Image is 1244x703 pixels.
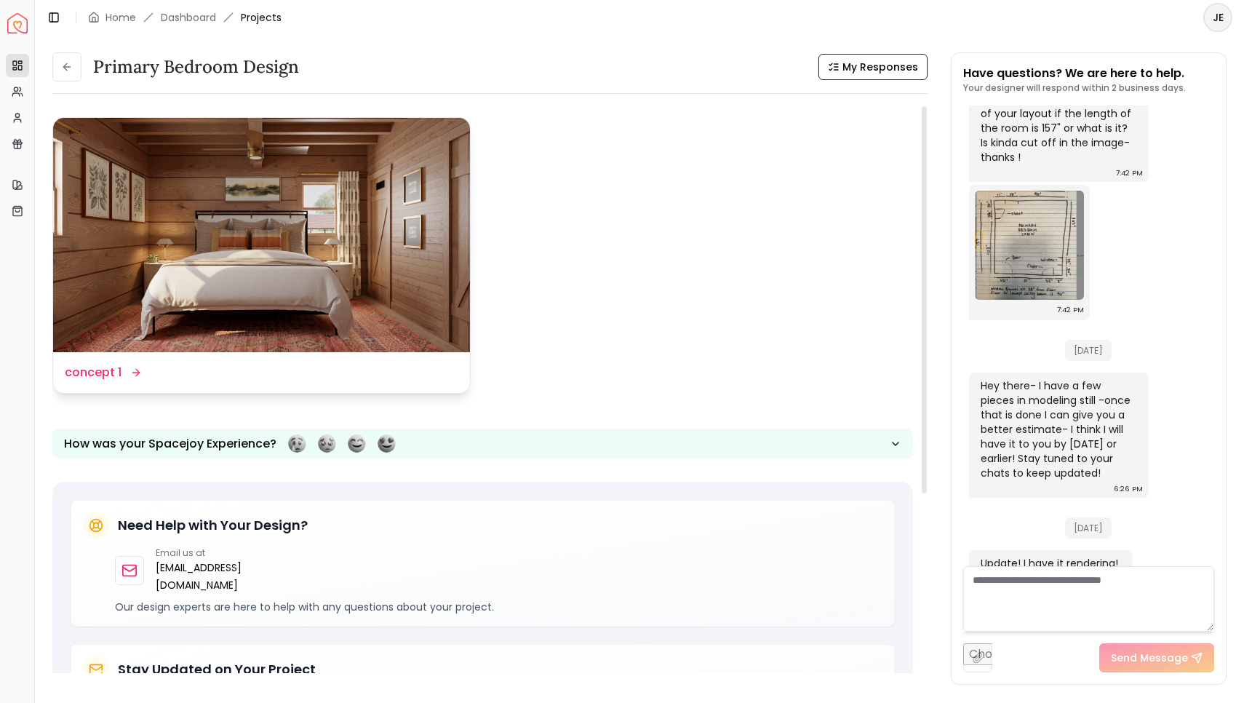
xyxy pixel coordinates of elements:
[818,54,928,80] button: My Responses
[963,65,1186,82] p: Have questions? We are here to help.
[1065,340,1112,361] span: [DATE]
[156,547,290,559] p: Email us at
[156,559,290,594] a: [EMAIL_ADDRESS][DOMAIN_NAME]
[52,117,471,394] a: concept 1concept 1
[963,82,1186,94] p: Your designer will respond within 2 business days.
[981,556,1118,571] div: Update! I have it rendering!
[1203,3,1232,32] button: JE
[7,13,28,33] img: Spacejoy Logo
[118,515,308,536] h5: Need Help with Your Design?
[842,60,918,74] span: My Responses
[65,364,121,381] dd: concept 1
[161,10,216,25] a: Dashboard
[981,77,1134,164] div: Hey [PERSON_NAME]- can you let me know with the image of your layout if the length of the room is...
[1057,303,1084,317] div: 7:42 PM
[52,429,913,458] button: How was your Spacejoy Experience?Feeling terribleFeeling badFeeling goodFeeling awesome
[981,378,1134,480] div: Hey there- I have a few pieces in modeling still -once that is done I can give you a better estim...
[1205,4,1231,31] span: JE
[118,659,316,680] h5: Stay Updated on Your Project
[975,191,1084,300] img: Chat Image
[93,55,299,79] h3: Primary Bedroom design
[241,10,282,25] span: Projects
[64,435,276,453] p: How was your Spacejoy Experience?
[1114,482,1143,496] div: 6:26 PM
[53,118,470,352] img: concept 1
[115,600,882,614] p: Our design experts are here to help with any questions about your project.
[7,13,28,33] a: Spacejoy
[88,10,282,25] nav: breadcrumb
[1116,166,1143,180] div: 7:42 PM
[1065,517,1112,539] span: [DATE]
[105,10,136,25] a: Home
